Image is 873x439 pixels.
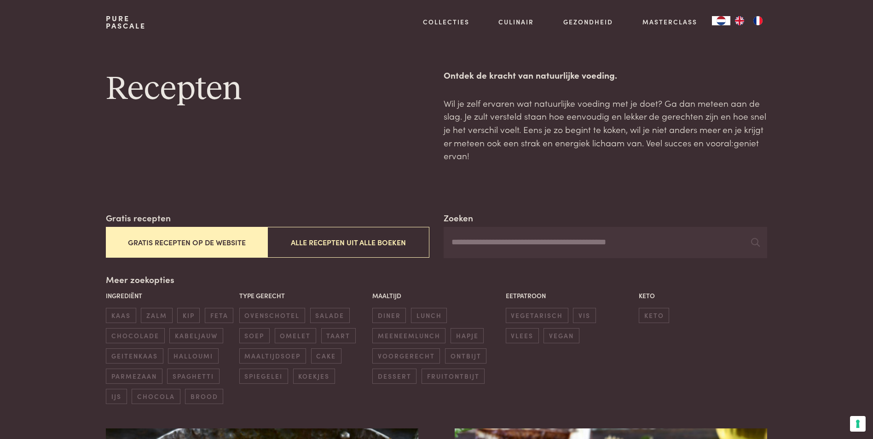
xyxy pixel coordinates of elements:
span: spaghetti [167,369,219,384]
a: FR [749,16,767,25]
button: Gratis recepten op de website [106,227,267,258]
span: zalm [141,308,172,323]
a: Collecties [423,17,469,27]
span: meeneemlunch [372,328,445,343]
p: Maaltijd [372,291,501,300]
span: salade [310,308,350,323]
span: vegetarisch [506,308,568,323]
ul: Language list [730,16,767,25]
span: kaas [106,308,136,323]
span: halloumi [168,348,218,364]
span: vlees [506,328,539,343]
span: ontbijt [445,348,486,364]
span: parmezaan [106,369,162,384]
span: omelet [275,328,316,343]
span: koekjes [293,369,335,384]
span: diner [372,308,406,323]
p: Ingrediënt [106,291,234,300]
a: Gezondheid [563,17,613,27]
p: Wil je zelf ervaren wat natuurlijke voeding met je doet? Ga dan meteen aan de slag. Je zult verst... [444,97,767,162]
span: taart [321,328,356,343]
p: Eetpatroon [506,291,634,300]
span: kabeljauw [169,328,223,343]
span: dessert [372,369,416,384]
span: spiegelei [239,369,288,384]
span: vegan [543,328,579,343]
div: Language [712,16,730,25]
p: Keto [639,291,767,300]
span: brood [185,389,223,404]
label: Zoeken [444,211,473,225]
span: ovenschotel [239,308,305,323]
span: kip [177,308,200,323]
span: vis [573,308,595,323]
a: PurePascale [106,15,146,29]
strong: Ontdek de kracht van natuurlijke voeding. [444,69,617,81]
button: Uw voorkeuren voor toestemming voor trackingtechnologieën [850,416,866,432]
span: lunch [411,308,447,323]
h1: Recepten [106,69,429,110]
span: ijs [106,389,127,404]
p: Type gerecht [239,291,368,300]
span: feta [205,308,233,323]
span: hapje [451,328,484,343]
span: maaltijdsoep [239,348,306,364]
a: NL [712,16,730,25]
span: cake [311,348,341,364]
span: soep [239,328,270,343]
button: Alle recepten uit alle boeken [267,227,429,258]
span: voorgerecht [372,348,440,364]
a: EN [730,16,749,25]
span: geitenkaas [106,348,163,364]
a: Culinair [498,17,534,27]
label: Gratis recepten [106,211,171,225]
a: Masterclass [642,17,697,27]
span: keto [639,308,669,323]
span: fruitontbijt [422,369,485,384]
span: chocola [132,389,180,404]
aside: Language selected: Nederlands [712,16,767,25]
span: chocolade [106,328,164,343]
